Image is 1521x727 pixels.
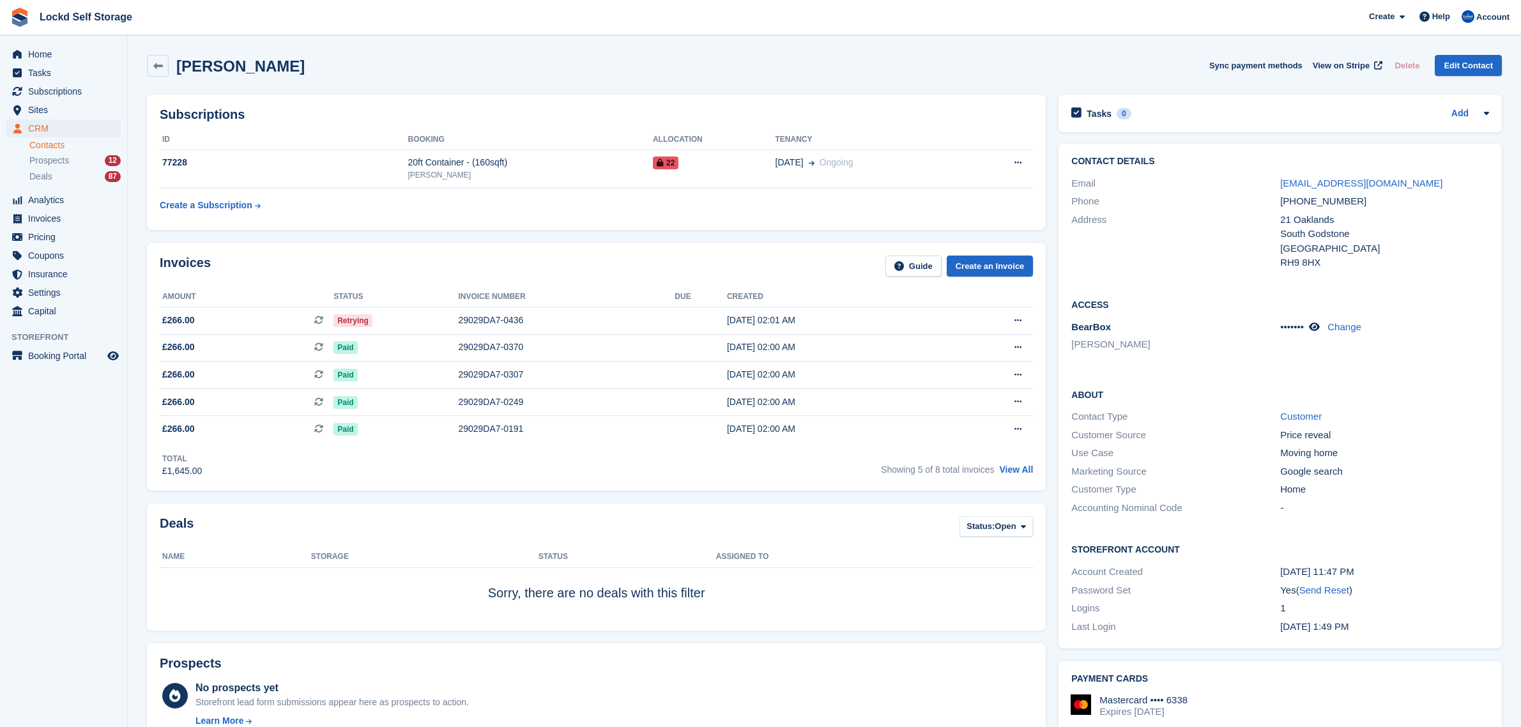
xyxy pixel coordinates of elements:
th: Status [333,287,458,307]
a: Lockd Self Storage [34,6,137,27]
button: Delete [1389,55,1425,76]
a: Customer [1280,411,1322,422]
span: £266.00 [162,395,195,409]
div: 29029DA7-0307 [458,368,675,381]
a: Change [1327,321,1361,332]
img: Mastercard Logo [1071,694,1091,715]
div: Use Case [1071,446,1280,461]
div: £1,645.00 [162,464,202,478]
span: Paid [333,341,357,354]
div: Storefront lead form submissions appear here as prospects to action. [195,696,469,709]
span: Retrying [333,314,372,327]
div: Accounting Nominal Code [1071,501,1280,516]
div: Total [162,453,202,464]
h2: Storefront Account [1071,542,1489,555]
a: menu [6,302,121,320]
span: ( ) [1296,585,1352,595]
div: Address [1071,213,1280,270]
div: [DATE] 02:01 AM [727,314,947,327]
span: Home [28,45,105,63]
h2: Deals [160,516,194,540]
img: Jonny Bleach [1462,10,1474,23]
a: menu [6,265,121,283]
span: Paid [333,396,357,409]
span: Booking Portal [28,347,105,365]
span: Open [995,520,1016,533]
div: Password Set [1071,583,1280,598]
a: View on Stripe [1308,55,1385,76]
th: Assigned to [716,547,1033,567]
div: 29029DA7-0249 [458,395,675,409]
div: 20ft Container - (160sqft) [408,156,653,169]
span: Tasks [28,64,105,82]
span: Insurance [28,265,105,283]
a: menu [6,210,121,227]
span: Help [1432,10,1450,23]
a: Preview store [105,348,121,363]
h2: Payment cards [1071,674,1489,684]
th: Invoice number [458,287,675,307]
a: [EMAIL_ADDRESS][DOMAIN_NAME] [1280,178,1442,188]
h2: [PERSON_NAME] [176,57,305,75]
span: £266.00 [162,341,195,354]
a: Edit Contact [1435,55,1502,76]
div: Price reveal [1280,428,1489,443]
a: menu [6,347,121,365]
div: Phone [1071,194,1280,209]
span: Settings [28,284,105,302]
th: Allocation [653,130,776,150]
span: Account [1476,11,1510,24]
div: 12 [105,155,121,166]
div: [DATE] 02:00 AM [727,422,947,436]
th: ID [160,130,408,150]
span: Analytics [28,191,105,209]
a: menu [6,284,121,302]
th: Name [160,547,311,567]
a: menu [6,101,121,119]
span: Paid [333,369,357,381]
span: CRM [28,119,105,137]
span: Coupons [28,247,105,264]
div: 0 [1117,108,1131,119]
th: Due [675,287,727,307]
div: Customer Source [1071,428,1280,443]
a: Deals 87 [29,170,121,183]
button: Status: Open [959,516,1033,537]
div: 21 Oaklands [1280,213,1489,227]
h2: Tasks [1087,108,1112,119]
h2: Subscriptions [160,107,1033,122]
span: £266.00 [162,314,195,327]
h2: Contact Details [1071,157,1489,167]
a: Guide [885,256,942,277]
th: Status [539,547,716,567]
div: Create a Subscription [160,199,252,212]
div: RH9 8HX [1280,256,1489,270]
span: Create [1369,10,1395,23]
a: Add [1451,107,1469,121]
time: 2025-03-20 13:49:43 UTC [1280,621,1349,632]
div: Mastercard •••• 6338 [1099,694,1188,706]
div: [PERSON_NAME] [408,169,653,181]
h2: Invoices [160,256,211,277]
span: Sorry, there are no deals with this filter [488,586,705,600]
button: Sync payment methods [1209,55,1303,76]
a: menu [6,64,121,82]
a: Create a Subscription [160,194,261,217]
div: [DATE] 02:00 AM [727,341,947,354]
span: Sites [28,101,105,119]
div: Marketing Source [1071,464,1280,479]
span: Subscriptions [28,82,105,100]
div: [DATE] 02:00 AM [727,368,947,381]
span: Ongoing [820,157,853,167]
span: 22 [653,157,678,169]
div: Account Created [1071,565,1280,579]
li: [PERSON_NAME] [1071,337,1280,352]
a: menu [6,191,121,209]
span: BearBox [1071,321,1111,332]
span: Capital [28,302,105,320]
a: menu [6,228,121,246]
div: Contact Type [1071,409,1280,424]
h2: About [1071,388,1489,401]
span: ••••••• [1280,321,1304,332]
span: Status: [967,520,995,533]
